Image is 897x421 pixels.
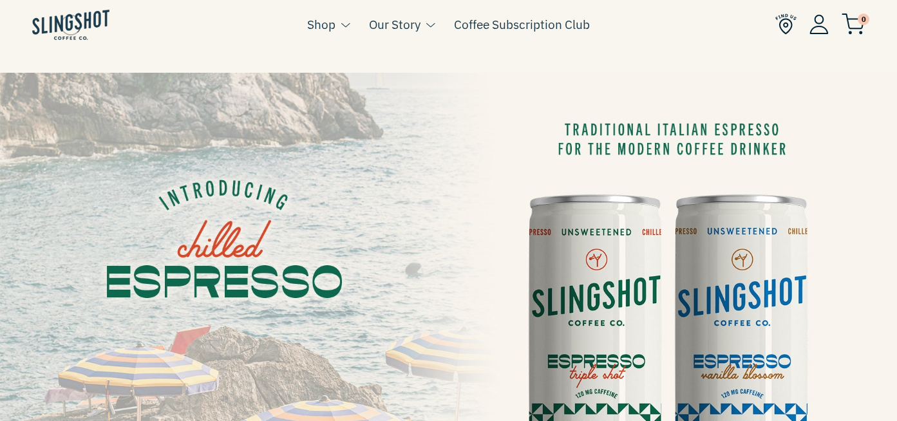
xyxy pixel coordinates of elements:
[369,15,420,34] a: Our Story
[454,15,590,34] a: Coffee Subscription Club
[809,14,829,34] img: Account
[858,14,869,25] span: 0
[842,17,865,32] a: 0
[307,15,335,34] a: Shop
[842,14,865,35] img: cart
[775,14,797,35] img: Find Us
